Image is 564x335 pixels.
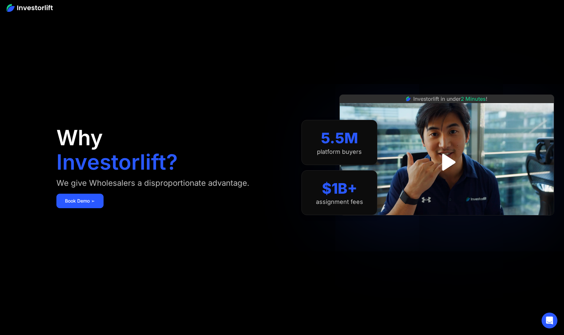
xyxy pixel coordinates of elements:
div: $1B+ [322,180,357,197]
a: Book Demo ➢ [56,194,104,208]
div: 5.5M [321,129,358,147]
div: Investorlift in under ! [413,95,487,103]
div: Open Intercom Messenger [542,313,557,328]
iframe: Customer reviews powered by Trustpilot [397,219,496,227]
div: assignment fees [316,198,363,206]
span: 2 Minutes [461,96,486,102]
h1: Investorlift? [56,152,178,173]
a: open lightbox [432,148,461,177]
h1: Why [56,127,103,148]
div: platform buyers [317,148,362,155]
div: We give Wholesalers a disproportionate advantage. [56,178,249,188]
